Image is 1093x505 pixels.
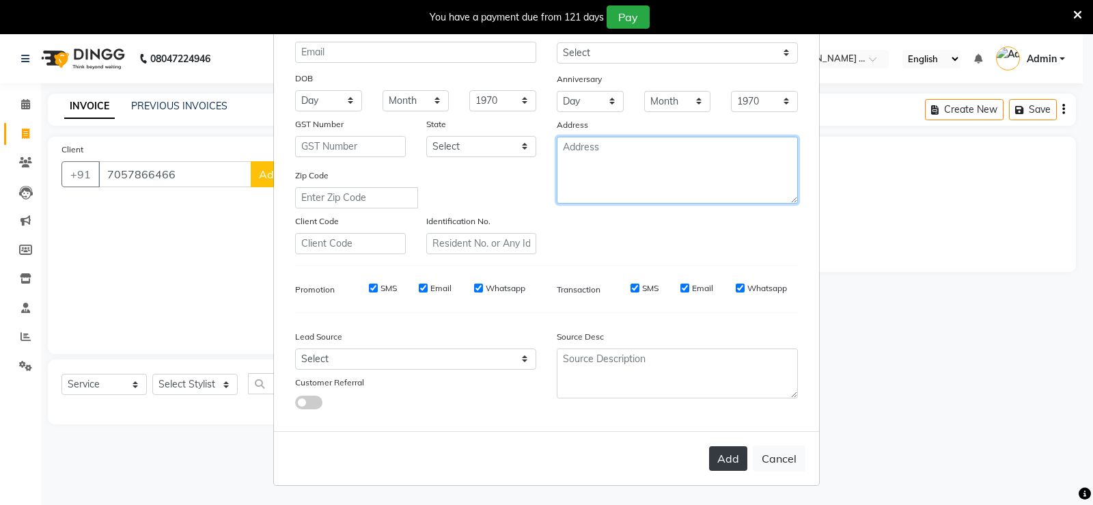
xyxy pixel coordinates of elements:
[295,136,406,157] input: GST Number
[295,377,364,389] label: Customer Referral
[753,446,805,472] button: Cancel
[426,215,490,228] label: Identification No.
[295,42,536,63] input: Email
[747,282,787,295] label: Whatsapp
[607,5,650,29] button: Pay
[295,72,313,85] label: DOB
[295,118,344,131] label: GST Number
[709,446,747,471] button: Add
[557,331,604,343] label: Source Desc
[295,215,339,228] label: Client Code
[557,73,602,85] label: Anniversary
[426,233,537,254] input: Resident No. or Any Id
[295,187,418,208] input: Enter Zip Code
[430,282,452,295] label: Email
[642,282,659,295] label: SMS
[426,118,446,131] label: State
[295,331,342,343] label: Lead Source
[486,282,525,295] label: Whatsapp
[557,119,588,131] label: Address
[295,284,335,296] label: Promotion
[295,169,329,182] label: Zip Code
[557,284,600,296] label: Transaction
[692,282,713,295] label: Email
[430,10,604,25] div: You have a payment due from 121 days
[381,282,397,295] label: SMS
[295,233,406,254] input: Client Code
